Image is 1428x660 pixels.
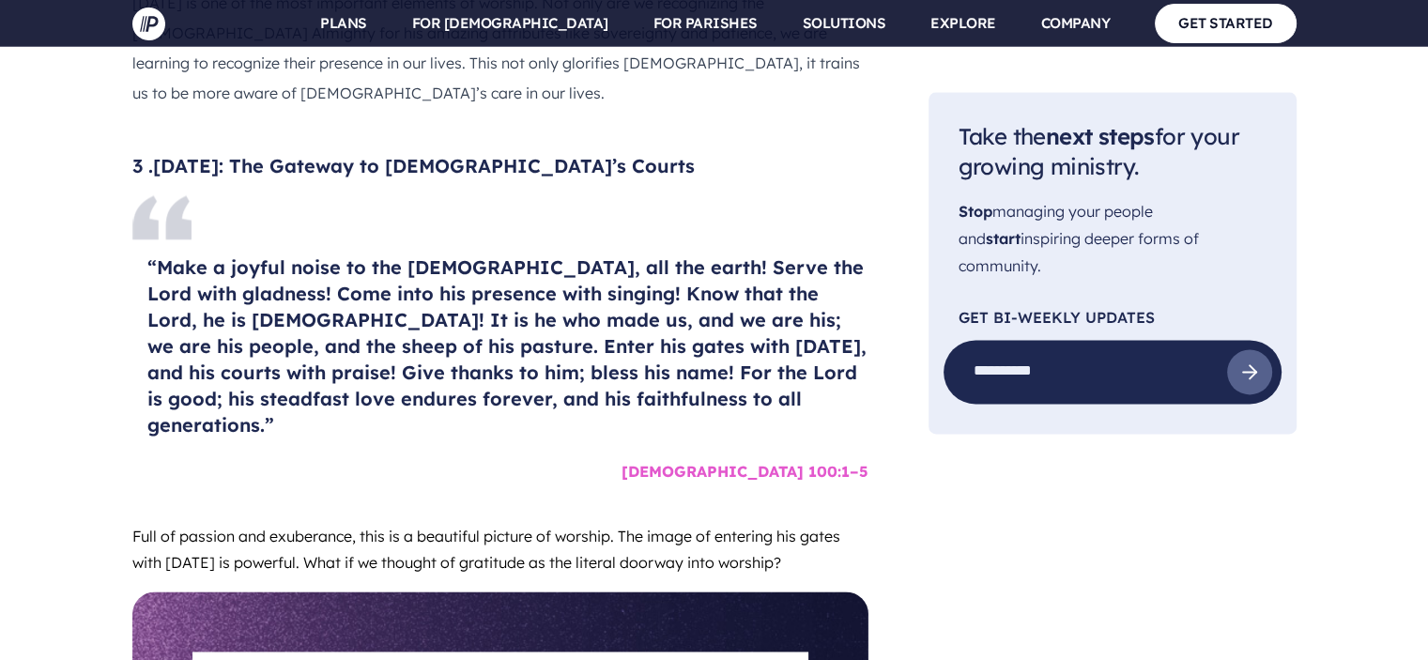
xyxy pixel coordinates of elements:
h6: [DEMOGRAPHIC_DATA] 100:1–5 [147,453,868,489]
span: next steps [1046,122,1155,150]
h4: “Make a joyful noise to the [DEMOGRAPHIC_DATA], all the earth! Serve the Lord with gladness! Come... [147,254,868,438]
span: Take the for your growing ministry. [959,122,1239,181]
a: GET STARTED [1155,4,1297,42]
span: start [986,229,1021,248]
span: Stop [959,203,992,222]
p: managing your people and inspiring deeper forms of community. [959,199,1267,280]
h4: 3 .[DATE]: The Gateway to [DEMOGRAPHIC_DATA]’s Courts [132,153,868,179]
p: Get Bi-Weekly Updates [959,310,1267,325]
